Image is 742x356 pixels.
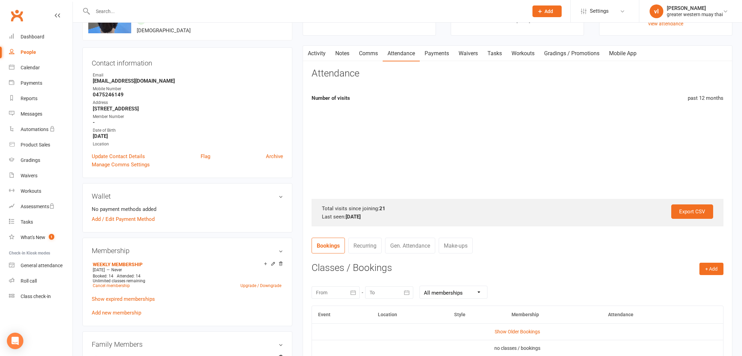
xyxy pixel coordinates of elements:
[92,215,155,223] a: Add / Edit Payment Method
[9,45,72,60] a: People
[420,46,454,61] a: Payments
[348,238,382,253] a: Recurring
[590,3,609,19] span: Settings
[379,205,385,212] strong: 21
[93,119,283,126] strong: -
[322,213,713,221] div: Last seen:
[91,267,283,273] div: —
[92,341,283,348] h3: Family Members
[699,263,723,275] button: + Add
[21,111,42,117] div: Messages
[322,204,713,213] div: Total visits since joining:
[483,46,507,61] a: Tasks
[7,333,23,349] div: Open Intercom Messenger
[21,188,41,194] div: Workouts
[9,168,72,183] a: Waivers
[92,57,283,67] h3: Contact information
[201,152,210,161] a: Flag
[650,4,663,18] div: vl
[93,133,283,139] strong: [DATE]
[92,152,145,161] a: Update Contact Details
[330,46,354,61] a: Notes
[92,205,283,213] li: No payment methods added
[93,114,283,120] div: Member Number
[648,21,683,26] a: view attendance
[9,183,72,199] a: Workouts
[354,46,383,61] a: Comms
[9,137,72,153] a: Product Sales
[671,204,713,219] a: Export CSV
[21,204,55,209] div: Assessments
[312,263,723,273] h3: Classes / Bookings
[93,106,283,112] strong: [STREET_ADDRESS]
[92,247,283,254] h3: Membership
[93,278,145,283] span: Unlimited classes remaining
[93,86,283,92] div: Mobile Number
[93,283,130,288] a: Cancel membership
[544,9,553,14] span: Add
[9,29,72,45] a: Dashboard
[312,306,372,323] th: Event
[9,60,72,75] a: Calendar
[21,80,42,86] div: Payments
[9,273,72,289] a: Roll call
[93,274,113,278] span: Booked: 14
[92,296,155,302] a: Show expired memberships
[495,329,540,334] a: Show Older Bookings
[49,234,54,240] span: 1
[21,34,44,39] div: Dashboard
[9,214,72,230] a: Tasks
[21,127,48,132] div: Automations
[92,310,141,316] a: Add new membership
[21,96,37,101] div: Reports
[21,235,45,240] div: What's New
[21,157,40,163] div: Gradings
[266,152,283,161] a: Archive
[539,46,604,61] a: Gradings / Promotions
[532,5,562,17] button: Add
[21,49,36,55] div: People
[385,238,435,253] a: Gen. Attendance
[372,306,448,323] th: Location
[9,106,72,122] a: Messages
[312,238,345,253] a: Bookings
[93,262,143,267] a: WEEKLY MEMBERSHIP
[667,5,723,11] div: [PERSON_NAME]
[9,122,72,137] a: Automations
[448,306,505,323] th: Style
[111,268,122,272] span: Never
[9,289,72,304] a: Class kiosk mode
[92,192,283,200] h3: Wallet
[688,94,723,102] div: past 12 months
[21,263,63,268] div: General attendance
[21,65,40,70] div: Calendar
[9,258,72,273] a: General attendance kiosk mode
[91,7,524,16] input: Search...
[93,141,283,147] div: Location
[303,46,330,61] a: Activity
[9,230,72,245] a: What's New1
[604,46,641,61] a: Mobile App
[602,306,693,323] th: Attendance
[505,306,602,323] th: Membership
[21,219,33,225] div: Tasks
[93,78,283,84] strong: [EMAIL_ADDRESS][DOMAIN_NAME]
[454,46,483,61] a: Waivers
[117,274,140,278] span: Attended: 14
[21,294,51,299] div: Class check-in
[93,127,283,134] div: Date of Birth
[240,283,281,288] a: Upgrade / Downgrade
[93,72,283,79] div: Email
[312,68,359,79] h3: Attendance
[346,214,361,220] strong: [DATE]
[93,268,105,272] span: [DATE]
[9,153,72,168] a: Gradings
[21,142,50,147] div: Product Sales
[93,92,283,98] strong: 0475246149
[93,99,283,106] div: Address
[137,27,191,34] span: [DEMOGRAPHIC_DATA]
[92,161,150,169] a: Manage Comms Settings
[507,46,539,61] a: Workouts
[667,11,723,17] div: greater western muay thai
[9,75,72,91] a: Payments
